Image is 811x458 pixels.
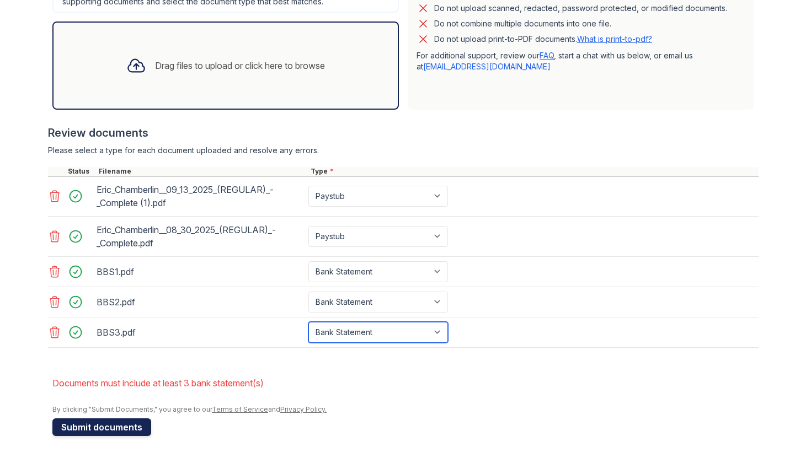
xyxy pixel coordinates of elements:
[52,418,151,436] button: Submit documents
[97,263,304,281] div: BBS1.pdf
[577,34,652,44] a: What is print-to-pdf?
[155,59,325,72] div: Drag files to upload or click here to browse
[97,324,304,341] div: BBS3.pdf
[308,167,759,176] div: Type
[52,372,759,394] li: Documents must include at least 3 bank statement(s)
[434,17,611,30] div: Do not combine multiple documents into one file.
[97,221,304,252] div: Eric_Chamberlin__08_30_2025_(REGULAR)_-_Complete.pdf
[48,145,759,156] div: Please select a type for each document uploaded and resolve any errors.
[212,405,268,413] a: Terms of Service
[97,167,308,176] div: Filename
[434,2,727,15] div: Do not upload scanned, redacted, password protected, or modified documents.
[434,34,652,45] p: Do not upload print-to-PDF documents.
[66,167,97,176] div: Status
[540,51,554,60] a: FAQ
[52,405,759,414] div: By clicking "Submit Documents," you agree to our and
[423,62,551,71] a: [EMAIL_ADDRESS][DOMAIN_NAME]
[97,293,304,311] div: BBS2.pdf
[97,181,304,212] div: Eric_Chamberlin__09_13_2025_(REGULAR)_-_Complete (1).pdf
[417,50,745,72] p: For additional support, review our , start a chat with us below, or email us at
[48,125,759,141] div: Review documents
[280,405,327,413] a: Privacy Policy.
